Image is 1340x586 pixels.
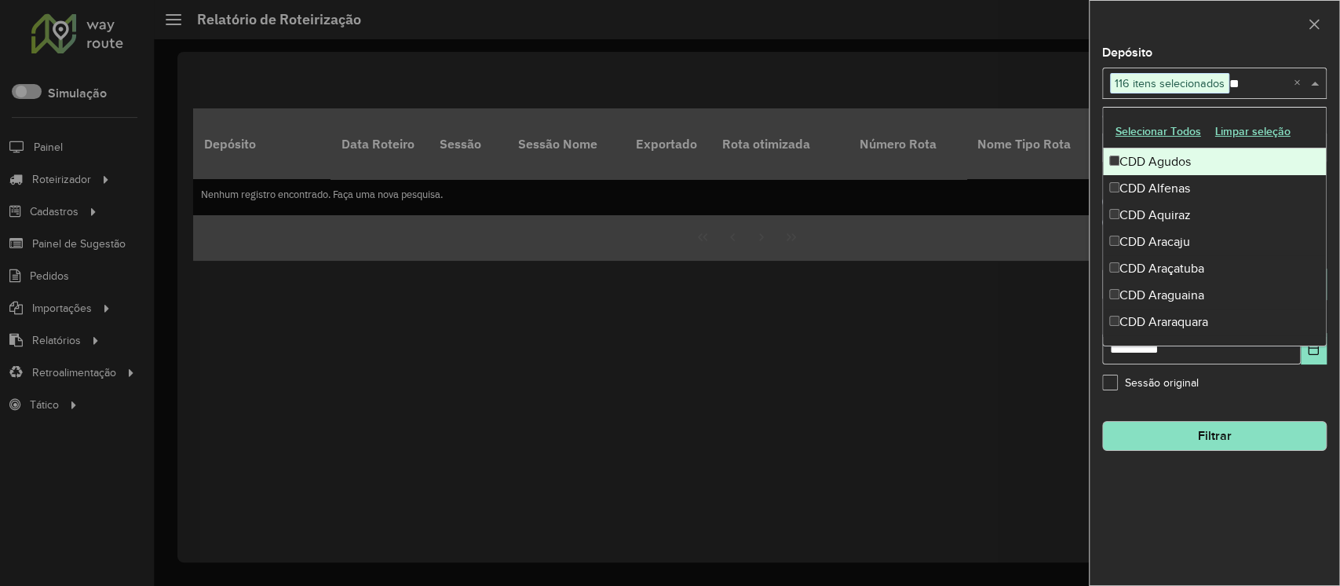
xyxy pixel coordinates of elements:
div: CDD Araraquara [1103,309,1326,335]
div: CDD Aquiraz [1103,202,1326,229]
button: Selecionar Todos [1108,119,1208,144]
button: Choose Date [1301,333,1327,364]
label: Depósito [1102,43,1152,62]
span: 116 itens selecionados [1111,74,1229,93]
div: CDD Agudos [1103,148,1326,175]
div: CDD Araçatuba [1103,255,1326,282]
div: CDD Aracaju [1103,229,1326,255]
div: CDD Barreiras [1103,335,1326,362]
ng-dropdown-panel: Options list [1102,107,1327,346]
button: Limpar seleção [1208,119,1298,144]
button: Filtrar [1102,421,1327,451]
div: CDD Alfenas [1103,175,1326,202]
span: Clear all [1294,74,1307,93]
div: CDD Araguaina [1103,282,1326,309]
label: Sessão original [1102,375,1199,391]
